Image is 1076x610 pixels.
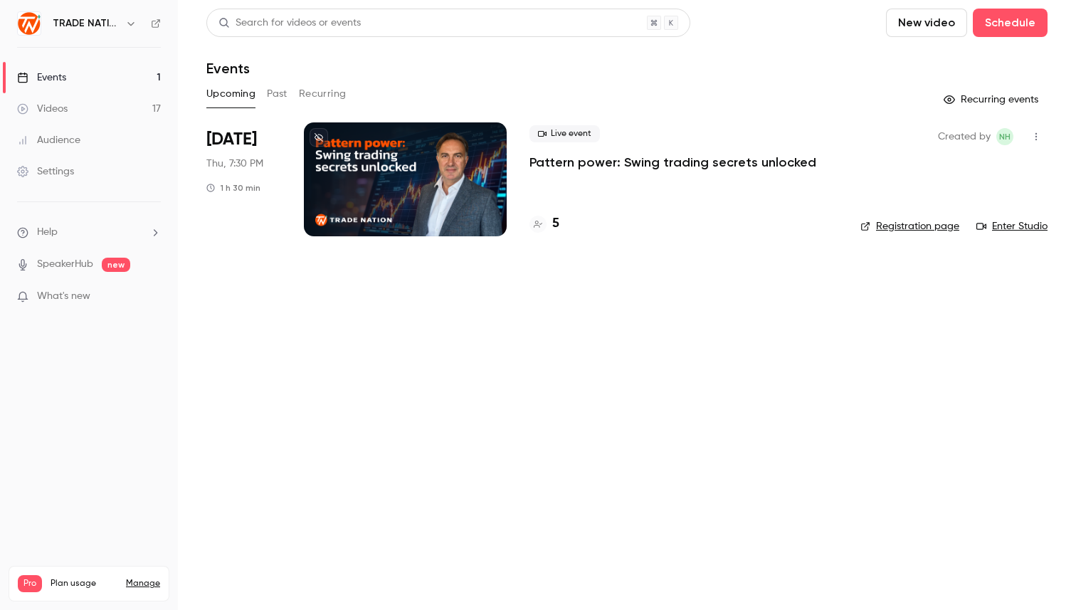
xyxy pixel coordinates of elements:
span: Live event [529,125,600,142]
span: What's new [37,289,90,304]
button: Schedule [973,9,1048,37]
span: Help [37,225,58,240]
a: Manage [126,578,160,589]
button: Past [267,83,288,105]
button: New video [886,9,967,37]
button: Recurring events [937,88,1048,111]
span: NH [999,128,1011,145]
a: Registration page [860,219,959,233]
div: Settings [17,164,74,179]
span: Thu, 7:30 PM [206,157,263,171]
span: Created by [938,128,991,145]
span: Pro [18,575,42,592]
h6: TRADE NATION [53,16,120,31]
iframe: Noticeable Trigger [144,290,161,303]
a: Enter Studio [976,219,1048,233]
div: Audience [17,133,80,147]
button: Recurring [299,83,347,105]
span: Nicole Henn [996,128,1013,145]
a: SpeakerHub [37,257,93,272]
a: Pattern power: Swing trading secrets unlocked [529,154,816,171]
h1: Events [206,60,250,77]
h4: 5 [552,214,559,233]
div: Events [17,70,66,85]
li: help-dropdown-opener [17,225,161,240]
div: 1 h 30 min [206,182,260,194]
a: 5 [529,214,559,233]
span: [DATE] [206,128,257,151]
button: Upcoming [206,83,255,105]
span: Plan usage [51,578,117,589]
span: new [102,258,130,272]
div: Search for videos or events [218,16,361,31]
div: Videos [17,102,68,116]
div: Aug 28 Thu, 7:30 PM (Africa/Johannesburg) [206,122,281,236]
img: TRADE NATION [18,12,41,35]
